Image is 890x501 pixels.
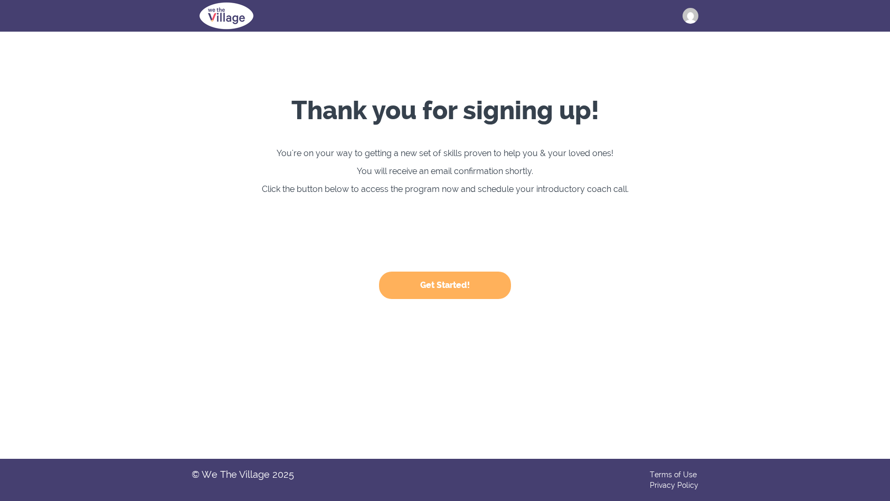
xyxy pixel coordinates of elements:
[192,469,294,480] li: © We The Village 2025
[379,272,511,299] button: Get Started!
[247,147,643,160] p: You're on your way to getting a new set of skills proven to help you & your loved ones!
[247,165,643,178] p: You will receive an email confirmation shortly.
[291,95,599,125] strong: Thank you for signing up!
[247,183,643,196] p: Click the button below to access the program now and schedule your introductory coach call.
[650,481,698,489] a: Privacy Policy
[683,8,698,24] img: atthome@ptd.net
[379,283,511,289] a: Get Started!
[650,470,697,479] a: Terms of Use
